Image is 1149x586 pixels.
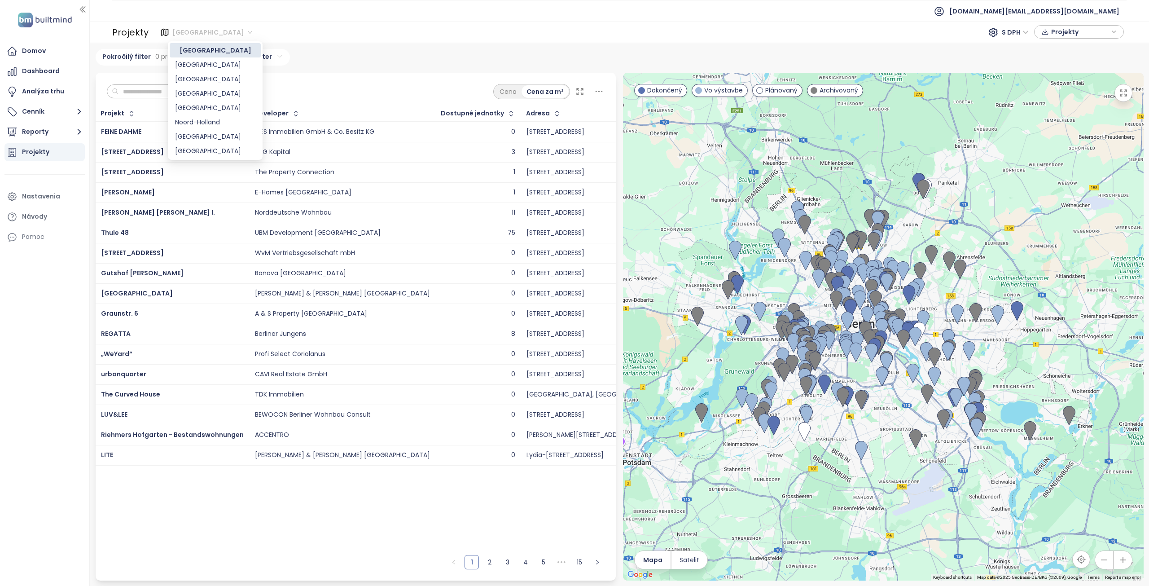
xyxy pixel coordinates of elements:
span: S DPH [1002,26,1029,39]
button: Cenník [4,103,85,121]
a: LITE [101,450,113,459]
a: 1 [465,555,478,569]
a: Dashboard [4,62,85,80]
div: [STREET_ADDRESS] [526,350,584,358]
div: 1 [513,168,515,176]
span: urbanquarter [101,370,146,379]
div: Developer [254,110,289,116]
div: TDK Immobilien [255,391,304,399]
span: FEINE DAHME [101,127,141,136]
div: 0 [511,128,515,136]
button: left [447,555,461,569]
div: [GEOGRAPHIC_DATA] [175,45,255,55]
span: right [595,560,600,565]
button: right [590,555,605,569]
span: Gutshof [PERSON_NAME] [101,269,184,278]
div: Dostupné jednotky [441,110,504,116]
div: [STREET_ADDRESS] [526,330,584,338]
div: SeG Kapital [255,148,290,156]
div: 11 [512,209,515,217]
li: 5 [536,555,551,569]
div: 0 [511,391,515,399]
div: 0 [511,290,515,298]
a: [GEOGRAPHIC_DATA] [101,289,173,298]
button: Reporty [4,123,85,141]
div: Dashboard [22,66,60,77]
span: [STREET_ADDRESS] [101,248,164,257]
div: 3 [512,148,515,156]
div: 0 [511,431,515,439]
div: 0 [511,411,515,419]
a: Terms (opens in new tab) [1087,575,1100,580]
a: Projekty [4,143,85,161]
div: [STREET_ADDRESS] [526,411,584,419]
div: The Property Connection [255,168,334,176]
span: ••• [554,555,569,569]
a: Open this area in Google Maps (opens a new window) [625,569,655,581]
div: WvM Vertriebsgesellschaft mbH [255,249,355,257]
div: Bonava [GEOGRAPHIC_DATA] [255,269,346,278]
div: Pomoc [4,228,85,246]
div: Návody [22,211,47,222]
span: Vo výstavbe [704,85,743,95]
div: Brussels [170,101,261,115]
a: The Curved House [101,390,160,399]
div: Cena [495,85,522,98]
a: 2 [483,555,496,569]
div: [GEOGRAPHIC_DATA] [175,146,255,156]
a: 3 [501,555,514,569]
div: [STREET_ADDRESS] [526,128,584,136]
li: Predchádzajúca strana [447,555,461,569]
div: UBM Development [GEOGRAPHIC_DATA] [255,229,381,237]
div: [STREET_ADDRESS] [526,269,584,278]
span: 0 pravidiel [155,52,187,62]
div: Adresa [526,110,550,116]
span: Plánovaný [765,85,798,95]
span: Thule 48 [101,228,129,237]
div: 0 [511,249,515,257]
span: left [451,560,456,565]
li: Nasledujúcich 5 strán [554,555,569,569]
div: button [1039,25,1119,39]
img: Google [625,569,655,581]
a: [PERSON_NAME] [101,188,155,197]
div: Vienna [170,72,261,86]
a: Návody [4,208,85,226]
a: „WeYard“ [101,349,132,358]
div: Norddeutsche Wohnbau [255,209,332,217]
div: [STREET_ADDRESS] [526,168,584,176]
li: 15 [572,555,587,569]
div: Analýza trhu [22,86,64,97]
div: Antwerp [170,129,261,144]
div: [STREET_ADDRESS] [526,310,584,318]
button: Satelit [671,551,707,569]
div: Projekty [22,146,49,158]
div: 0 [511,370,515,379]
div: Berliner Jungens [255,330,306,338]
a: [PERSON_NAME] [PERSON_NAME] I. [101,208,215,217]
div: [STREET_ADDRESS] [526,290,584,298]
a: Domov [4,42,85,60]
button: Mapa [635,551,671,569]
a: 5 [537,555,550,569]
li: 4 [518,555,533,569]
div: [PERSON_NAME] & [PERSON_NAME] [GEOGRAPHIC_DATA] [255,290,430,298]
div: Profi Select Coriolanus [255,350,325,358]
div: 1 [513,189,515,197]
span: Satelit [680,555,699,565]
div: Noord-Holland [175,117,255,127]
div: [STREET_ADDRESS] [526,229,584,237]
div: OES Immobilien GmbH & Co. Besitz KG [255,128,374,136]
div: Cena za m² [522,85,569,98]
div: [GEOGRAPHIC_DATA] [175,103,255,113]
div: E-Homes [GEOGRAPHIC_DATA] [255,189,351,197]
a: 15 [573,555,586,569]
a: Nastavenia [4,188,85,206]
div: [GEOGRAPHIC_DATA] [175,88,255,98]
a: Analýza trhu [4,83,85,101]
